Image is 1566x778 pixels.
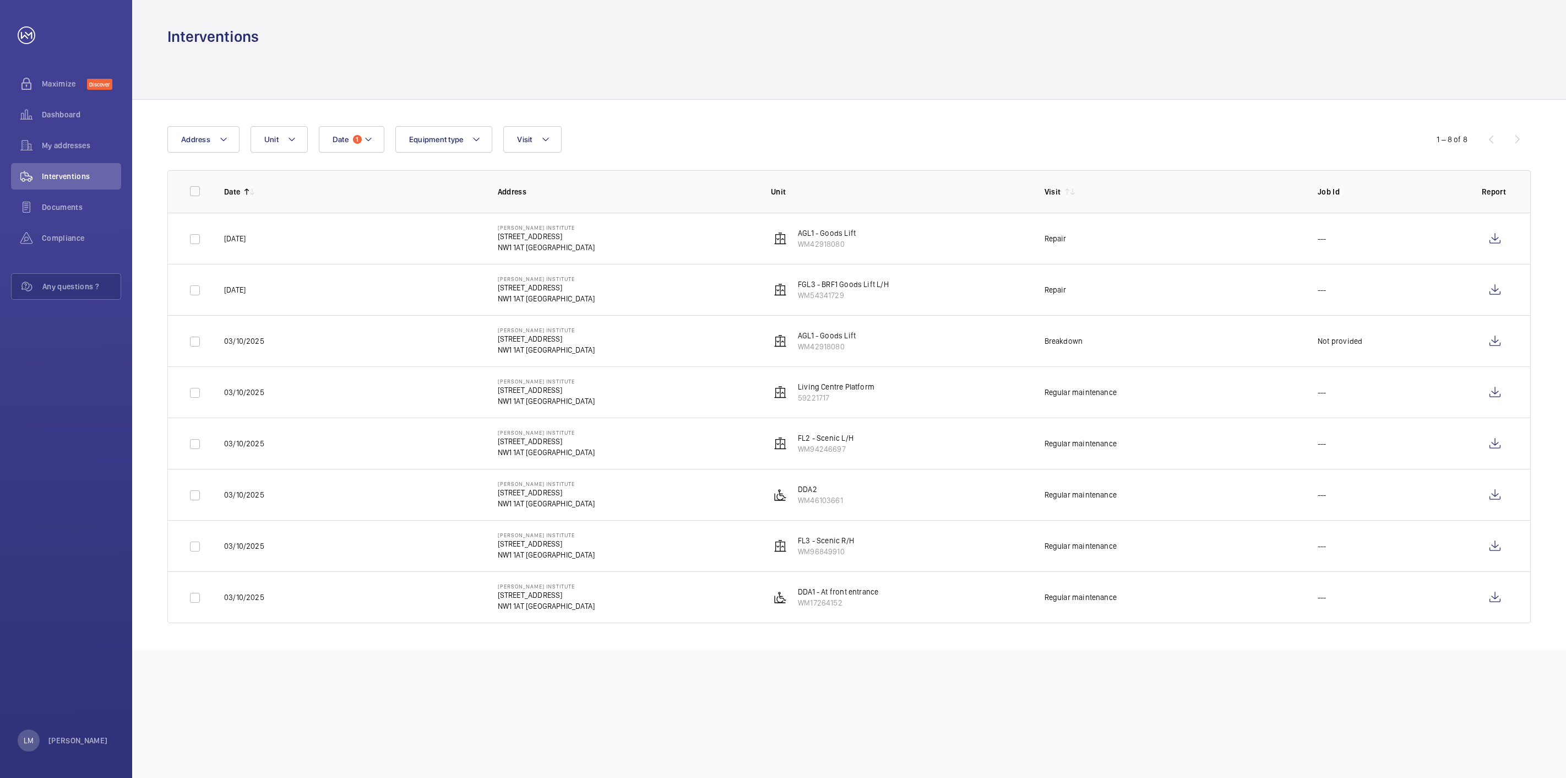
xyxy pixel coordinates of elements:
[774,232,787,245] img: elevator.svg
[264,135,279,144] span: Unit
[224,186,240,197] p: Date
[1318,592,1326,603] p: ---
[1045,233,1067,244] div: Repair
[1318,186,1464,197] p: Job Id
[224,233,246,244] p: [DATE]
[42,109,121,120] span: Dashboard
[1045,541,1117,552] div: Regular maintenance
[798,597,878,608] p: WM17264152
[1318,489,1326,500] p: ---
[1045,592,1117,603] div: Regular maintenance
[42,233,121,244] span: Compliance
[798,341,856,352] p: WM42918080
[1045,438,1117,449] div: Regular maintenance
[498,549,595,560] p: NW1 1AT [GEOGRAPHIC_DATA]
[1045,336,1083,347] div: Breakdown
[517,135,532,144] span: Visit
[498,436,595,447] p: [STREET_ADDRESS]
[1482,186,1508,197] p: Report
[498,487,595,498] p: [STREET_ADDRESS]
[167,126,240,153] button: Address
[498,275,595,282] p: [PERSON_NAME] Institute
[498,396,595,407] p: NW1 1AT [GEOGRAPHIC_DATA]
[224,541,264,552] p: 03/10/2025
[498,327,595,333] p: [PERSON_NAME] Institute
[42,140,121,151] span: My addresses
[181,135,210,144] span: Address
[498,282,595,293] p: [STREET_ADDRESS]
[24,735,34,746] p: LM
[798,239,856,250] p: WM42918080
[1318,233,1326,244] p: ---
[498,242,595,253] p: NW1 1AT [GEOGRAPHIC_DATA]
[1318,284,1326,295] p: ---
[87,79,112,90] span: Discover
[774,437,787,450] img: elevator.svg
[498,378,595,385] p: [PERSON_NAME] Institute
[1437,134,1467,145] div: 1 – 8 of 8
[395,126,493,153] button: Equipment type
[798,586,878,597] p: DDA1 - At front entrance
[498,538,595,549] p: [STREET_ADDRESS]
[1045,489,1117,500] div: Regular maintenance
[498,601,595,612] p: NW1 1AT [GEOGRAPHIC_DATA]
[353,135,362,144] span: 1
[498,385,595,396] p: [STREET_ADDRESS]
[1045,186,1061,197] p: Visit
[774,539,787,553] img: elevator.svg
[1318,541,1326,552] p: ---
[42,78,87,89] span: Maximize
[224,438,264,449] p: 03/10/2025
[498,224,595,231] p: [PERSON_NAME] Institute
[798,535,854,546] p: FL3 - Scenic R/H
[1318,336,1362,347] p: Not provided
[774,334,787,348] img: elevator.svg
[798,495,843,506] p: WM46103661
[503,126,561,153] button: Visit
[333,135,349,144] span: Date
[798,279,889,290] p: FGL3 - BRF1 Goods Lift L/H
[798,546,854,557] p: WM96849910
[498,344,595,355] p: NW1 1AT [GEOGRAPHIC_DATA]
[798,433,853,444] p: FL2 - Scenic L/H
[774,488,787,501] img: platform_lift.svg
[498,498,595,509] p: NW1 1AT [GEOGRAPHIC_DATA]
[224,489,264,500] p: 03/10/2025
[224,336,264,347] p: 03/10/2025
[798,330,856,341] p: AGL1 - Goods Lift
[774,591,787,604] img: platform_lift.svg
[498,532,595,538] p: [PERSON_NAME] Institute
[774,283,787,296] img: elevator.svg
[498,590,595,601] p: [STREET_ADDRESS]
[774,386,787,399] img: elevator.svg
[1045,284,1067,295] div: Repair
[771,186,1027,197] p: Unit
[42,202,121,213] span: Documents
[319,126,384,153] button: Date1
[224,592,264,603] p: 03/10/2025
[798,381,874,392] p: Living Centre Platform
[798,228,856,239] p: AGL1 - Goods Lift
[498,583,595,590] p: [PERSON_NAME] Institute
[798,484,843,495] p: DDA2
[498,333,595,344] p: [STREET_ADDRESS]
[251,126,308,153] button: Unit
[798,392,874,403] p: 59221717
[498,231,595,242] p: [STREET_ADDRESS]
[498,429,595,436] p: [PERSON_NAME] Institute
[42,171,121,182] span: Interventions
[798,444,853,455] p: WM94246697
[1045,387,1117,398] div: Regular maintenance
[224,284,246,295] p: [DATE]
[1318,438,1326,449] p: ---
[224,387,264,398] p: 03/10/2025
[409,135,464,144] span: Equipment type
[42,281,121,292] span: Any questions ?
[167,26,259,47] h1: Interventions
[498,293,595,304] p: NW1 1AT [GEOGRAPHIC_DATA]
[798,290,889,301] p: WM54341729
[1318,387,1326,398] p: ---
[498,447,595,458] p: NW1 1AT [GEOGRAPHIC_DATA]
[498,186,754,197] p: Address
[48,735,108,746] p: [PERSON_NAME]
